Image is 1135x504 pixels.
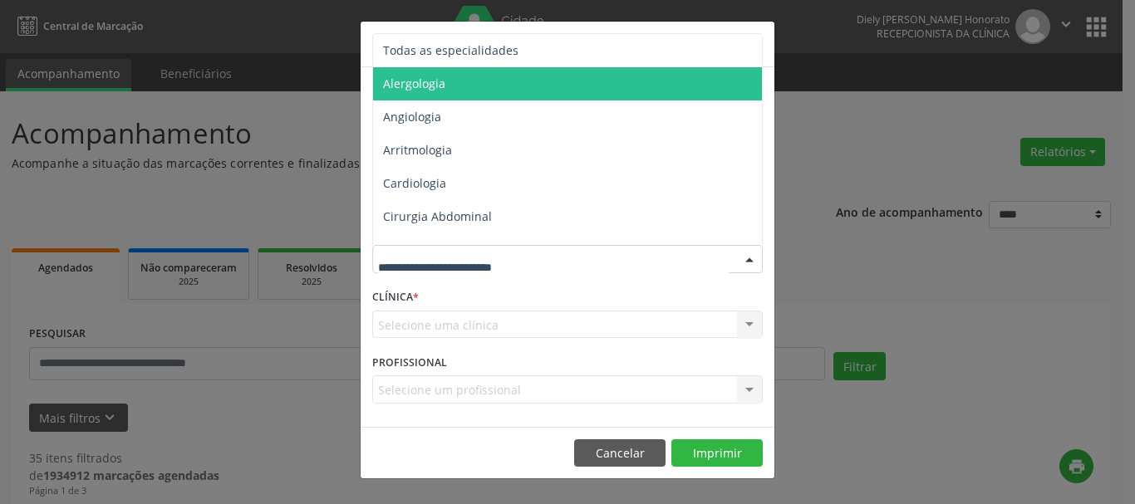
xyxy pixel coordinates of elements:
[383,142,452,158] span: Arritmologia
[372,33,563,55] h5: Relatório de agendamentos
[383,109,441,125] span: Angiologia
[383,42,518,58] span: Todas as especialidades
[372,350,447,375] label: PROFISSIONAL
[383,76,445,91] span: Alergologia
[383,208,492,224] span: Cirurgia Abdominal
[574,439,666,467] button: Cancelar
[741,22,774,62] button: Close
[671,439,763,467] button: Imprimir
[383,175,446,191] span: Cardiologia
[383,242,485,257] span: Cirurgia Bariatrica
[372,285,419,311] label: CLÍNICA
